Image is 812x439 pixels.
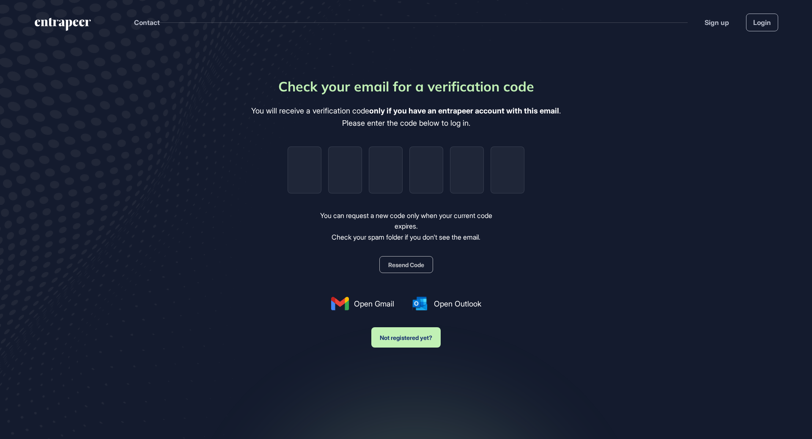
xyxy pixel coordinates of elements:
button: Not registered yet? [371,327,441,348]
a: Sign up [705,17,729,28]
a: Open Gmail [331,297,394,310]
a: Login [746,14,778,31]
div: You will receive a verification code . Please enter the code below to log in. [251,105,561,130]
a: Open Outlook [411,297,481,310]
a: entrapeer-logo [34,18,92,34]
button: Contact [134,17,160,28]
span: Open Outlook [434,298,481,309]
a: Not registered yet? [371,319,441,348]
button: Resend Code [379,256,433,273]
div: Check your email for a verification code [278,76,534,97]
div: You can request a new code only when your current code expires. Check your spam folder if you don... [308,210,504,243]
b: only if you have an entrapeer account with this email [369,106,559,115]
span: Open Gmail [354,298,394,309]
